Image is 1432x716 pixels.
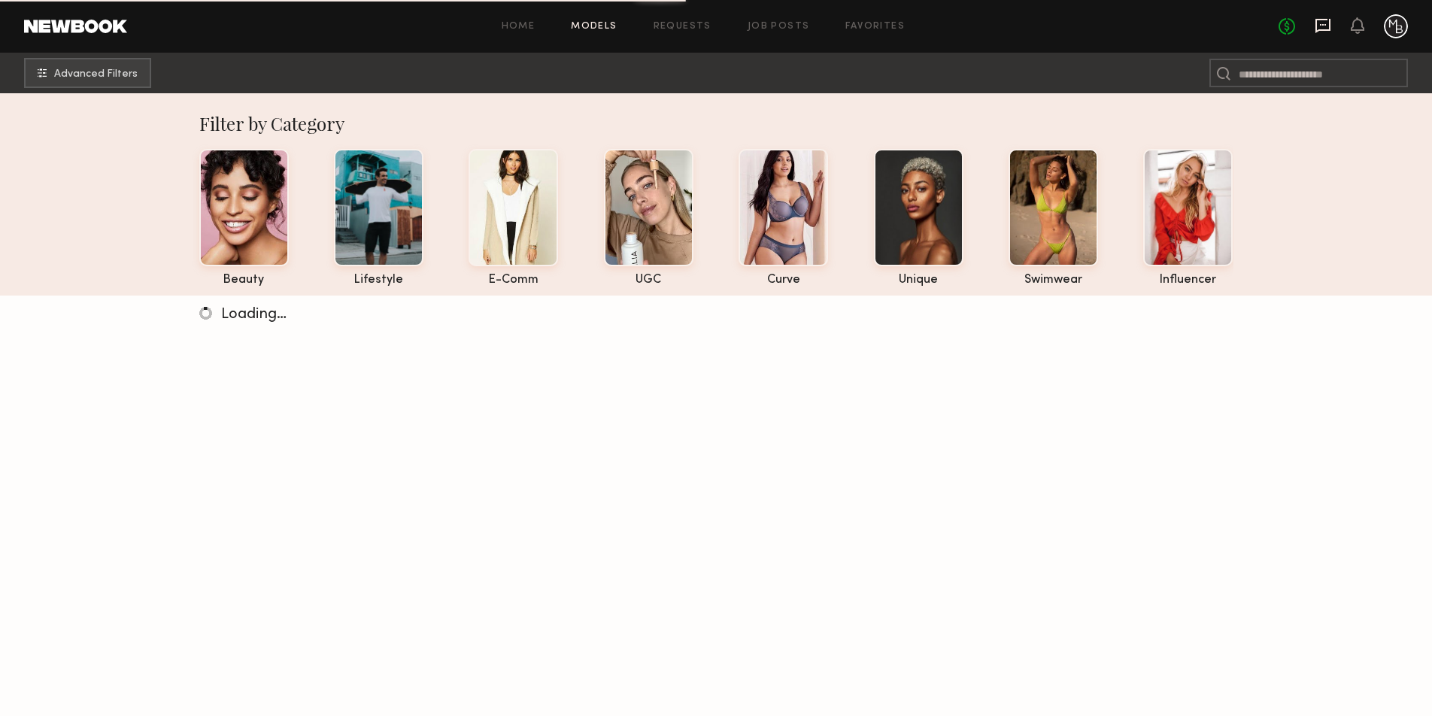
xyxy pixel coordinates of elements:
div: influencer [1143,274,1233,287]
div: swimwear [1009,274,1098,287]
div: Filter by Category [199,111,1233,135]
a: Job Posts [748,22,810,32]
div: beauty [199,274,289,287]
span: Advanced Filters [54,69,138,80]
span: Loading… [221,308,287,322]
a: Home [502,22,535,32]
div: e-comm [469,274,558,287]
div: unique [874,274,963,287]
div: lifestyle [334,274,423,287]
button: Advanced Filters [24,58,151,88]
a: Models [571,22,617,32]
div: UGC [604,274,693,287]
a: Requests [654,22,711,32]
div: curve [739,274,828,287]
a: Favorites [845,22,905,32]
